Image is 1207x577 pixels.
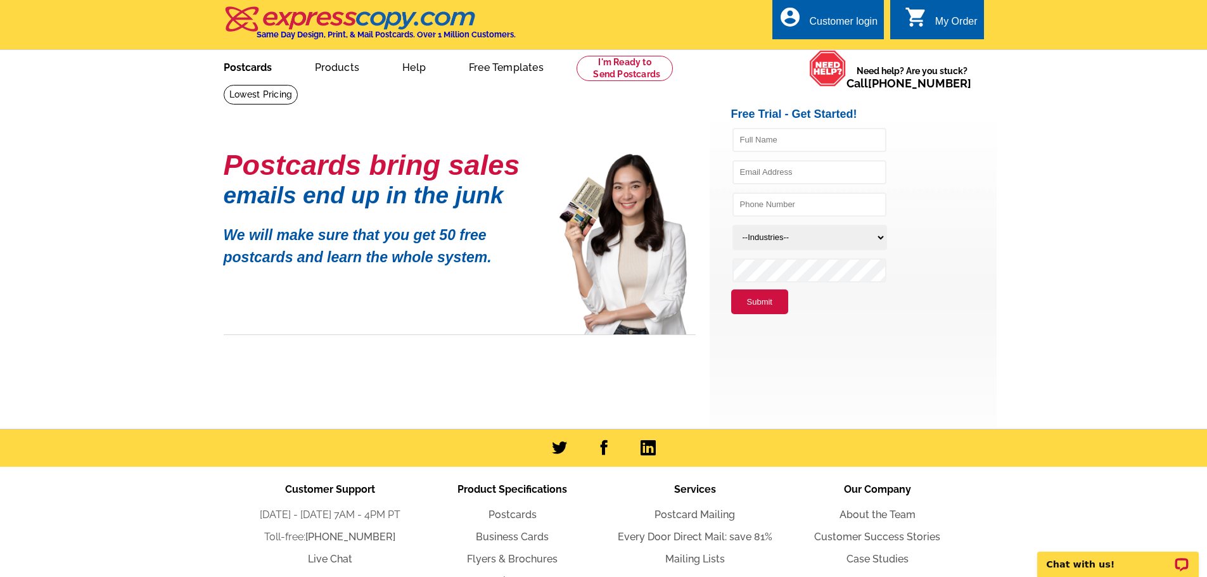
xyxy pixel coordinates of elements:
[467,553,558,565] a: Flyers & Brochures
[305,531,395,543] a: [PHONE_NUMBER]
[308,553,352,565] a: Live Chat
[655,509,735,521] a: Postcard Mailing
[779,14,878,30] a: account_circle Customer login
[732,160,886,184] input: Email Address
[257,30,516,39] h4: Same Day Design, Print, & Mail Postcards. Over 1 Million Customers.
[295,51,380,81] a: Products
[814,531,940,543] a: Customer Success Stories
[1029,537,1207,577] iframe: LiveChat chat widget
[457,483,567,495] span: Product Specifications
[489,509,537,521] a: Postcards
[224,215,540,268] p: We will make sure that you get 50 free postcards and learn the whole system.
[674,483,716,495] span: Services
[224,154,540,176] h1: Postcards bring sales
[382,51,446,81] a: Help
[732,193,886,217] input: Phone Number
[846,77,971,90] span: Call
[868,77,971,90] a: [PHONE_NUMBER]
[224,189,540,202] h1: emails end up in the junk
[809,16,878,34] div: Customer login
[476,531,549,543] a: Business Cards
[731,289,788,315] button: Submit
[239,507,421,523] li: [DATE] - [DATE] 7AM - 4PM PT
[846,553,909,565] a: Case Studies
[840,509,916,521] a: About the Team
[224,15,516,39] a: Same Day Design, Print, & Mail Postcards. Over 1 Million Customers.
[731,108,997,122] h2: Free Trial - Get Started!
[779,6,801,29] i: account_circle
[732,128,886,152] input: Full Name
[935,16,978,34] div: My Order
[905,6,928,29] i: shopping_cart
[203,51,292,81] a: Postcards
[449,51,564,81] a: Free Templates
[665,553,725,565] a: Mailing Lists
[905,14,978,30] a: shopping_cart My Order
[285,483,375,495] span: Customer Support
[618,531,772,543] a: Every Door Direct Mail: save 81%
[846,65,978,90] span: Need help? Are you stuck?
[809,50,846,87] img: help
[239,529,421,545] li: Toll-free:
[844,483,911,495] span: Our Company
